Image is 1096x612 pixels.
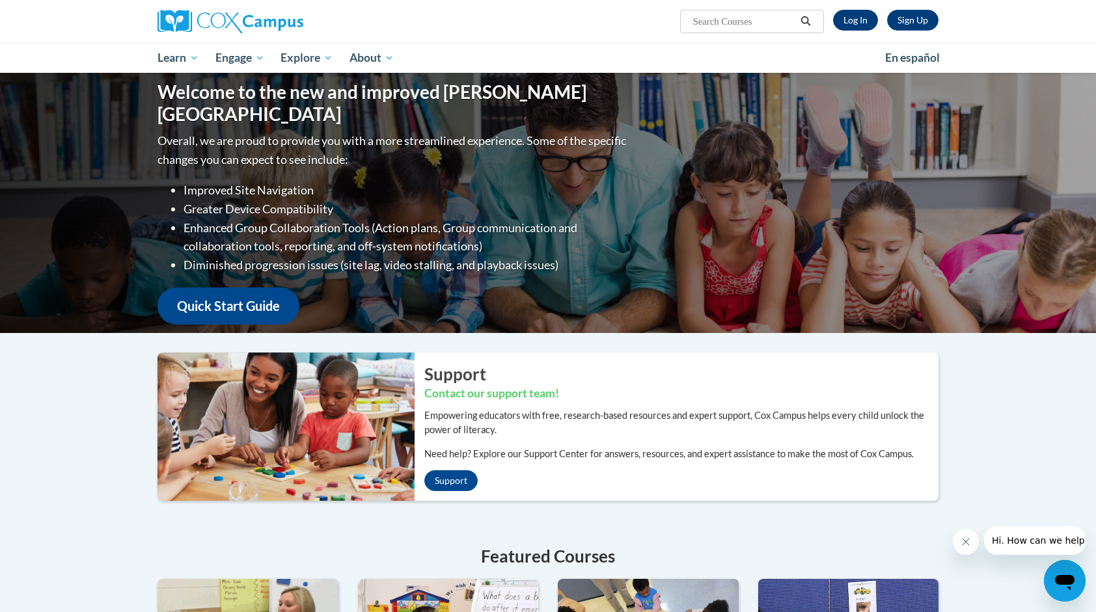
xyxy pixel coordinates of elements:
[184,219,629,256] li: Enhanced Group Collaboration Tools (Action plans, Group communication and collaboration tools, re...
[885,51,940,64] span: En español
[158,287,299,325] a: Quick Start Guide
[184,181,629,200] li: Improved Site Navigation
[184,200,629,219] li: Greater Device Compatibility
[149,43,207,73] a: Learn
[877,44,948,72] a: En español
[138,43,958,73] div: Main menu
[215,50,264,66] span: Engage
[796,14,815,29] button: Search
[984,526,1086,555] iframe: Message from company
[158,131,629,169] p: Overall, we are proud to provide you with a more streamlined experience. Some of the specific cha...
[158,10,303,33] img: Cox Campus
[424,408,938,437] p: Empowering educators with free, research-based resources and expert support, Cox Campus helps eve...
[158,544,938,569] h4: Featured Courses
[887,10,938,31] a: Register
[272,43,341,73] a: Explore
[184,256,629,274] li: Diminished progression issues (site lag, video stalling, and playback issues)
[424,447,938,461] p: Need help? Explore our Support Center for answers, resources, and expert assistance to make the m...
[424,470,478,491] a: Support
[8,9,105,20] span: Hi. How can we help?
[953,529,979,555] iframe: Close message
[424,386,938,402] h3: Contact our support team!
[349,50,394,66] span: About
[158,81,629,125] h1: Welcome to the new and improved [PERSON_NAME][GEOGRAPHIC_DATA]
[1044,560,1086,602] iframe: Button to launch messaging window
[148,353,415,501] img: ...
[424,362,938,386] h2: Support
[692,14,796,29] input: Search Courses
[341,43,402,73] a: About
[281,50,333,66] span: Explore
[158,50,199,66] span: Learn
[833,10,878,31] a: Log In
[158,10,405,33] a: Cox Campus
[207,43,273,73] a: Engage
